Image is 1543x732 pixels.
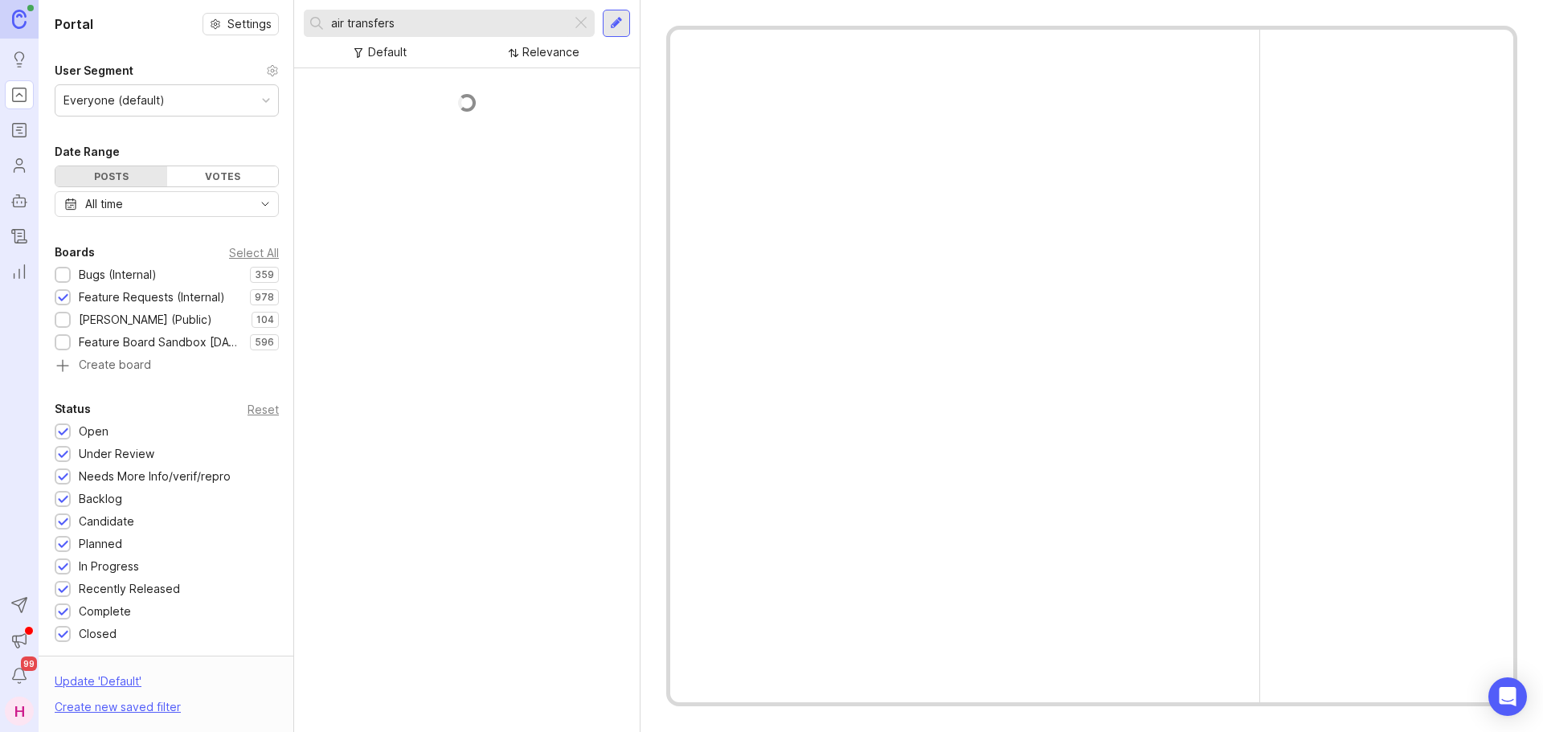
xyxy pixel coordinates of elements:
div: Update ' Default ' [55,673,141,698]
div: Needs More Info/verif/repro [79,468,231,485]
div: [PERSON_NAME] (Public) [79,311,212,329]
a: Create board [55,359,279,374]
button: Announcements [5,626,34,655]
a: Autopilot [5,186,34,215]
svg: toggle icon [252,198,278,211]
div: Boards [55,243,95,262]
input: Search... [331,14,565,32]
a: Ideas [5,45,34,74]
div: Everyone (default) [63,92,165,109]
div: Closed [79,625,117,643]
div: Select All [229,248,279,257]
div: Complete [79,603,131,620]
div: Open Intercom Messenger [1488,677,1527,716]
div: Relevance [522,43,579,61]
div: Recently Released [79,580,180,598]
a: Users [5,151,34,180]
a: Portal [5,80,34,109]
div: Bugs (Internal) [79,266,157,284]
span: 99 [21,656,37,671]
button: Send to Autopilot [5,591,34,620]
div: Votes [167,166,279,186]
p: 978 [255,291,274,304]
button: Notifications [5,661,34,690]
a: Changelog [5,222,34,251]
div: Planned [79,535,122,553]
a: Reporting [5,257,34,286]
div: Create new saved filter [55,698,181,716]
div: Backlog [79,490,122,508]
div: Status [55,399,91,419]
p: 596 [255,336,274,349]
div: All time [85,195,123,213]
div: Reset [248,405,279,414]
div: Posts [55,166,167,186]
div: User Segment [55,61,133,80]
div: Under Review [79,445,154,463]
div: Candidate [79,513,134,530]
p: 104 [256,313,274,326]
div: Feature Requests (Internal) [79,288,225,306]
img: Canny Home [12,10,27,28]
div: Date Range [55,142,120,162]
p: 359 [255,268,274,281]
h1: Portal [55,14,93,34]
div: Default [368,43,407,61]
span: Settings [227,16,272,32]
a: Roadmaps [5,116,34,145]
button: Settings [203,13,279,35]
div: Feature Board Sandbox [DATE] [79,333,242,351]
div: Open [79,423,108,440]
div: In Progress [79,558,139,575]
button: H [5,697,34,726]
